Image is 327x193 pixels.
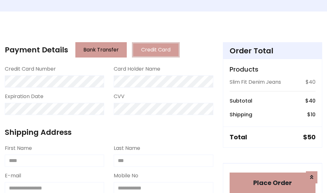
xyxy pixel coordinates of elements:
button: Bank Transfer [75,42,127,58]
h4: Payment Details [5,45,68,54]
label: Mobile No [114,172,138,180]
h5: $ [303,133,316,141]
h6: $ [307,112,316,118]
p: Slim Fit Denim Jeans [230,78,281,86]
label: Card Holder Name [114,65,160,73]
label: E-mail [5,172,21,180]
label: Last Name [114,144,140,152]
label: First Name [5,144,32,152]
label: Expiration Date [5,93,43,100]
h5: Total [230,133,247,141]
button: Credit Card [132,42,180,58]
p: $40 [306,78,316,86]
span: 50 [307,133,316,142]
h6: Subtotal [230,98,252,104]
span: 40 [309,97,316,104]
h6: $ [305,98,316,104]
label: Credit Card Number [5,65,56,73]
h5: Products [230,66,316,73]
h6: Shipping [230,112,252,118]
h4: Shipping Address [5,128,213,137]
label: CVV [114,93,125,100]
span: 10 [311,111,316,118]
h4: Order Total [230,46,316,55]
button: Place Order [230,173,316,193]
